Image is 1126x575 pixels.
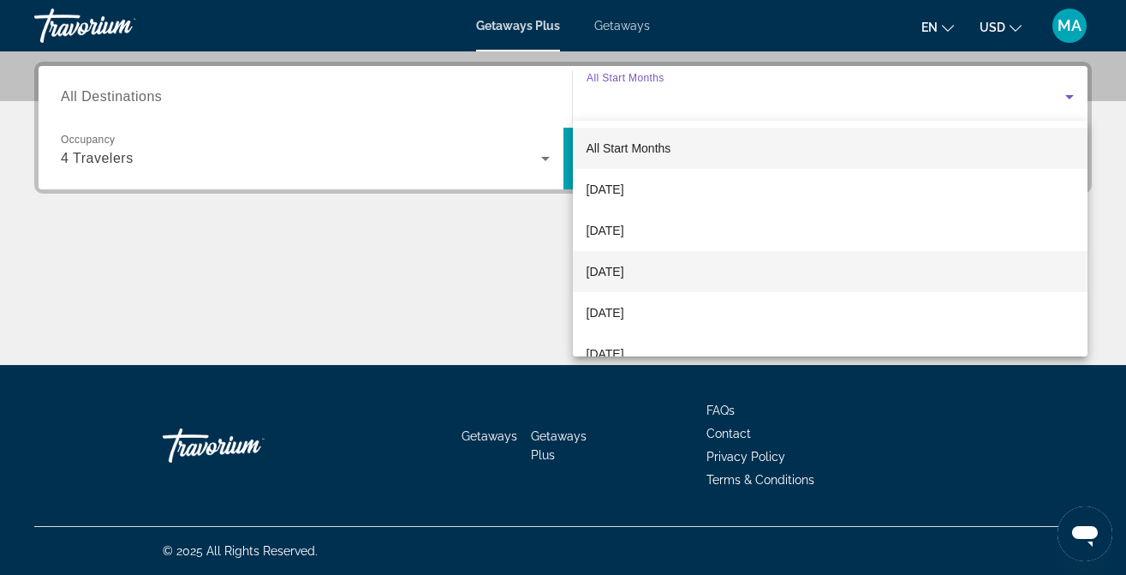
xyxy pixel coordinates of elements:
[1057,506,1112,561] iframe: Button to launch messaging window
[587,302,624,323] span: [DATE]
[587,220,624,241] span: [DATE]
[587,261,624,282] span: [DATE]
[587,179,624,200] span: [DATE]
[587,141,671,155] span: All Start Months
[587,344,624,364] span: [DATE]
